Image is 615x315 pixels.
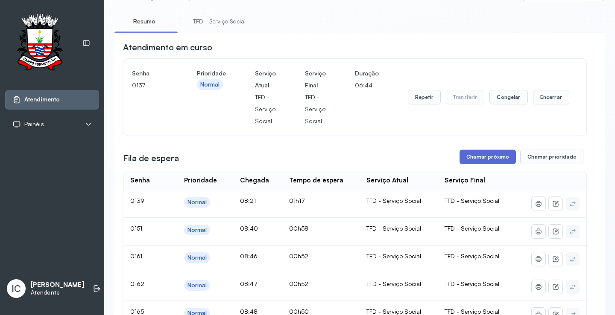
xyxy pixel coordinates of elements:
div: Tempo de espera [289,176,343,185]
p: 0137 [132,79,168,91]
div: TFD - Serviço Social [366,280,431,288]
span: TFD - Serviço Social [445,280,499,287]
h4: Senha [132,67,168,79]
span: 0162 [130,280,144,287]
a: Resumo [114,14,174,29]
h4: Serviço Final [305,67,326,91]
span: 08:40 [240,225,258,232]
span: 08:48 [240,308,258,315]
span: 0139 [130,197,144,204]
span: 0161 [130,252,142,260]
span: 0151 [130,225,142,232]
h4: Duração [355,67,379,79]
div: Normal [187,199,207,206]
a: TFD - Serviço Social [184,14,254,29]
div: Serviço Atual [366,176,408,185]
h3: Atendimento em curso [123,41,212,53]
div: Chegada [240,176,269,185]
div: Senha [130,176,150,185]
a: Atendimento [12,95,92,104]
span: Painéis [24,121,44,128]
button: Chamar próximo [460,150,516,164]
span: 00h58 [289,225,308,232]
p: Atendente [31,289,84,296]
p: TFD - Serviço Social [255,91,276,127]
span: TFD - Serviço Social [445,308,499,315]
div: Normal [200,81,220,88]
img: Logotipo do estabelecimento [9,14,70,73]
button: Repetir [408,90,441,104]
div: TFD - Serviço Social [366,225,431,232]
p: TFD - Serviço Social [305,91,326,127]
button: Chamar prioridade [520,150,583,164]
span: TFD - Serviço Social [445,252,499,260]
div: Normal [187,226,207,234]
div: Serviço Final [445,176,485,185]
span: 00h50 [289,308,309,315]
div: Prioridade [184,176,217,185]
span: 08:47 [240,280,258,287]
h4: Prioridade [197,67,226,79]
div: Normal [187,282,207,289]
span: 08:46 [240,252,258,260]
span: TFD - Serviço Social [445,225,499,232]
div: TFD - Serviço Social [366,252,431,260]
span: 01h17 [289,197,305,204]
span: 0165 [130,308,144,315]
span: 08:21 [240,197,256,204]
span: 00h52 [289,252,308,260]
button: Transferir [446,90,485,104]
button: Encerrar [533,90,569,104]
div: Normal [187,254,207,261]
h3: Fila de espera [123,152,179,164]
h4: Serviço Atual [255,67,276,91]
div: TFD - Serviço Social [366,197,431,205]
span: 00h52 [289,280,308,287]
span: Atendimento [24,96,60,103]
p: [PERSON_NAME] [31,281,84,289]
button: Congelar [489,90,527,104]
span: TFD - Serviço Social [445,197,499,204]
p: 06:44 [355,79,379,91]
